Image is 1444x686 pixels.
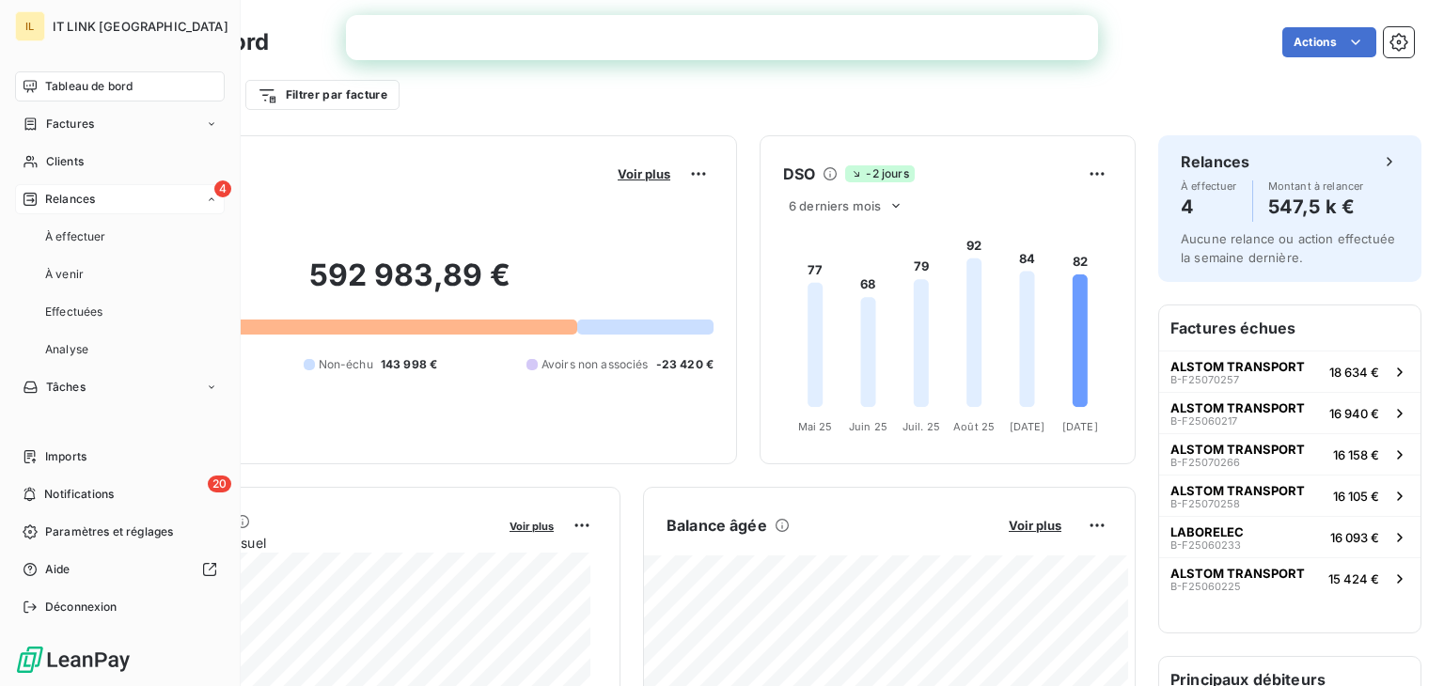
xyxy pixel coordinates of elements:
[208,476,231,492] span: 20
[1328,571,1379,586] span: 15 424 €
[798,420,833,433] tspan: Mai 25
[45,341,88,358] span: Analyse
[845,165,914,182] span: -2 jours
[1159,351,1420,392] button: ALSTOM TRANSPORTB-F2507025718 634 €
[656,356,714,373] span: -23 420 €
[381,356,437,373] span: 143 998 €
[1159,433,1420,475] button: ALSTOM TRANSPORTB-F2507026616 158 €
[45,599,118,616] span: Déconnexion
[1333,489,1379,504] span: 16 105 €
[1181,231,1395,265] span: Aucune relance ou action effectuée la semaine dernière.
[1282,27,1376,57] button: Actions
[1170,539,1241,551] span: B-F25060233
[618,166,670,181] span: Voir plus
[1170,483,1305,498] span: ALSTOM TRANSPORT
[214,180,231,197] span: 4
[1159,475,1420,516] button: ALSTOM TRANSPORTB-F2507025816 105 €
[1170,400,1305,415] span: ALSTOM TRANSPORT
[1170,524,1244,539] span: LABORELEC
[44,486,114,503] span: Notifications
[1159,305,1420,351] h6: Factures échues
[46,153,84,170] span: Clients
[1329,365,1379,380] span: 18 634 €
[1159,516,1420,557] button: LABORELECB-F2506023316 093 €
[1009,518,1061,533] span: Voir plus
[667,514,767,537] h6: Balance âgée
[1333,447,1379,462] span: 16 158 €
[45,191,95,208] span: Relances
[1062,420,1098,433] tspan: [DATE]
[953,420,995,433] tspan: Août 25
[45,266,84,283] span: À venir
[1170,374,1239,385] span: B-F25070257
[1170,581,1241,592] span: B-F25060225
[504,517,559,534] button: Voir plus
[1181,150,1249,173] h6: Relances
[1329,406,1379,421] span: 16 940 €
[346,15,1098,60] iframe: Intercom live chat bannière
[1181,180,1237,192] span: À effectuer
[106,257,714,313] h2: 592 983,89 €
[45,448,86,465] span: Imports
[783,163,815,185] h6: DSO
[1010,420,1045,433] tspan: [DATE]
[15,11,45,41] div: IL
[45,78,133,95] span: Tableau de bord
[46,116,94,133] span: Factures
[15,645,132,675] img: Logo LeanPay
[1170,457,1240,468] span: B-F25070266
[1003,517,1067,534] button: Voir plus
[53,19,228,34] span: IT LINK [GEOGRAPHIC_DATA]
[1380,622,1425,667] iframe: Intercom live chat
[15,554,225,585] a: Aide
[510,520,554,533] span: Voir plus
[1170,442,1305,457] span: ALSTOM TRANSPORT
[1170,359,1305,374] span: ALSTOM TRANSPORT
[1330,530,1379,545] span: 16 093 €
[1159,557,1420,599] button: ALSTOM TRANSPORTB-F2506022515 424 €
[1268,192,1364,222] h4: 547,5 k €
[1170,415,1237,427] span: B-F25060217
[541,356,649,373] span: Avoirs non associés
[319,356,373,373] span: Non-échu
[612,165,676,182] button: Voir plus
[902,420,940,433] tspan: Juil. 25
[46,379,86,396] span: Tâches
[245,80,400,110] button: Filtrer par facture
[1170,498,1240,509] span: B-F25070258
[45,228,106,245] span: À effectuer
[789,198,881,213] span: 6 derniers mois
[45,304,103,320] span: Effectuées
[45,523,173,540] span: Paramètres et réglages
[1268,180,1364,192] span: Montant à relancer
[45,561,71,578] span: Aide
[1159,392,1420,433] button: ALSTOM TRANSPORTB-F2506021716 940 €
[849,420,887,433] tspan: Juin 25
[1170,566,1305,581] span: ALSTOM TRANSPORT
[1181,192,1237,222] h4: 4
[106,533,496,553] span: Chiffre d'affaires mensuel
